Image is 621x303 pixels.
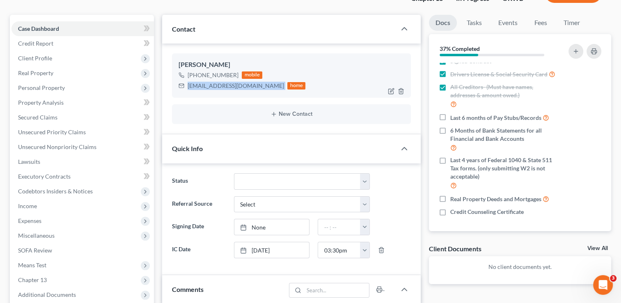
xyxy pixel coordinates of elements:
a: Credit Report [11,36,154,51]
p: No client documents yet. [435,263,605,271]
span: Personal Property [18,84,65,91]
span: Income [18,202,37,209]
span: Quick Info [172,145,203,152]
label: Referral Source [168,196,229,213]
span: Case Dashboard [18,25,59,32]
span: Executory Contracts [18,173,71,180]
span: Property Analysis [18,99,64,106]
a: Secured Claims [11,110,154,125]
span: Expenses [18,217,41,224]
span: Contact [172,25,195,33]
span: Real Property Deeds and Mortgages [450,195,541,203]
a: Fees [527,15,554,31]
span: Additional Documents [18,291,76,298]
span: Secured Claims [18,114,57,121]
a: Lawsuits [11,154,154,169]
span: Codebtors Insiders & Notices [18,188,93,195]
a: Executory Contracts [11,169,154,184]
input: -- : -- [318,242,360,258]
span: Comments [172,285,204,293]
label: Signing Date [168,219,229,235]
span: Unsecured Priority Claims [18,129,86,135]
button: New Contact [179,111,404,117]
a: Docs [429,15,457,31]
a: Events [492,15,524,31]
a: Timer [557,15,587,31]
div: Client Documents [429,244,481,253]
div: home [287,82,305,90]
iframe: Intercom live chat [593,275,613,295]
input: Search... [304,283,369,297]
span: Lawsuits [18,158,40,165]
span: Real Property [18,69,53,76]
span: Miscellaneous [18,232,55,239]
span: 3 [610,275,616,282]
span: Chapter 13 [18,276,47,283]
span: Means Test [18,262,46,269]
span: Unsecured Nonpriority Claims [18,143,96,150]
span: All Creditors- (Must have names, addresses & amount owed.) [450,83,559,99]
span: Credit Report [18,40,53,47]
div: [PERSON_NAME] [179,60,404,70]
a: [DATE] [234,242,309,258]
a: Unsecured Nonpriority Claims [11,140,154,154]
span: Client Profile [18,55,52,62]
span: Last 4 years of Federal 1040 & State 511 Tax forms. (only submitting W2 is not acceptable) [450,156,559,181]
div: [PHONE_NUMBER] [188,71,238,79]
a: None [234,219,309,235]
div: mobile [242,71,262,79]
a: Case Dashboard [11,21,154,36]
span: Drivers License & Social Security Card [450,70,548,78]
a: Unsecured Priority Claims [11,125,154,140]
a: Property Analysis [11,95,154,110]
label: Status [168,173,229,190]
label: IC Date [168,242,229,258]
a: View All [587,246,608,251]
span: SOFA Review [18,247,52,254]
strong: 37% Completed [440,45,480,52]
span: 6 Months of Bank Statements for all Financial and Bank Accounts [450,126,559,143]
span: Credit Counseling Certificate [450,208,524,216]
a: SOFA Review [11,243,154,258]
span: Last 6 months of Pay Stubs/Records [450,114,541,122]
input: -- : -- [318,219,360,235]
div: [EMAIL_ADDRESS][DOMAIN_NAME] [188,82,284,90]
a: Tasks [460,15,488,31]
